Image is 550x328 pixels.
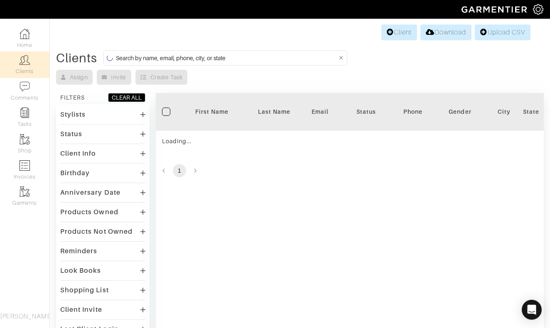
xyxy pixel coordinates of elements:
[60,286,109,294] div: Shopping List
[475,24,530,40] a: Upload CSV
[20,55,30,65] img: clients-icon-6bae9207a08558b7cb47a8932f037763ab4055f8c8b6bfacd5dc20c3e0201464.png
[243,93,305,131] th: Toggle SortBy
[20,29,30,39] img: dashboard-icon-dbcd8f5a0b271acd01030246c82b418ddd0df26cd7fceb0bd07c9910d44c42f6.png
[498,108,511,116] div: City
[341,108,391,116] div: Status
[60,130,82,138] div: Status
[60,93,85,102] div: FILTERS
[20,160,30,171] img: orders-icon-0abe47150d42831381b5fb84f609e132dff9fe21cb692f30cb5eec754e2cba89.png
[435,108,485,116] div: Gender
[56,54,97,62] div: Clients
[429,93,491,131] th: Toggle SortBy
[335,93,397,131] th: Toggle SortBy
[60,247,97,255] div: Reminders
[60,306,102,314] div: Client Invite
[156,164,544,177] nav: pagination navigation
[533,4,543,15] img: gear-icon-white-bd11855cb880d31180b6d7d6211b90ccbf57a29d726f0c71d8c61bd08dd39cc2.png
[523,108,539,116] div: State
[249,108,299,116] div: Last Name
[312,108,329,116] div: Email
[522,300,542,320] div: Open Intercom Messenger
[60,228,133,236] div: Products Not Owned
[181,93,243,131] th: Toggle SortBy
[20,108,30,118] img: reminder-icon-8004d30b9f0a5d33ae49ab947aed9ed385cf756f9e5892f1edd6e32f2345188e.png
[20,186,30,197] img: garments-icon-b7da505a4dc4fd61783c78ac3ca0ef83fa9d6f193b1c9dc38574b1d14d53ca28.png
[112,93,142,102] div: CLEAR ALL
[173,164,186,177] button: page 1
[60,267,101,275] div: Look Books
[187,108,237,116] div: First Name
[60,208,118,216] div: Products Owned
[20,81,30,92] img: comment-icon-a0a6a9ef722e966f86d9cbdc48e553b5cf19dbc54f86b18d962a5391bc8f6eb6.png
[20,134,30,144] img: garments-icon-b7da505a4dc4fd61783c78ac3ca0ef83fa9d6f193b1c9dc38574b1d14d53ca28.png
[162,137,329,145] div: Loading...
[116,53,337,63] input: Search by name, email, phone, city, or state
[403,108,422,116] div: Phone
[420,24,471,40] a: Download
[60,188,120,197] div: Anniversary Date
[108,93,145,102] button: CLEAR ALL
[60,169,90,177] div: Birthday
[381,24,417,40] a: Client
[60,149,96,158] div: Client Info
[60,110,86,119] div: Stylists
[457,2,533,17] img: garmentier-logo-header-white-b43fb05a5012e4ada735d5af1a66efaba907eab6374d6393d1fbf88cb4ef424d.png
